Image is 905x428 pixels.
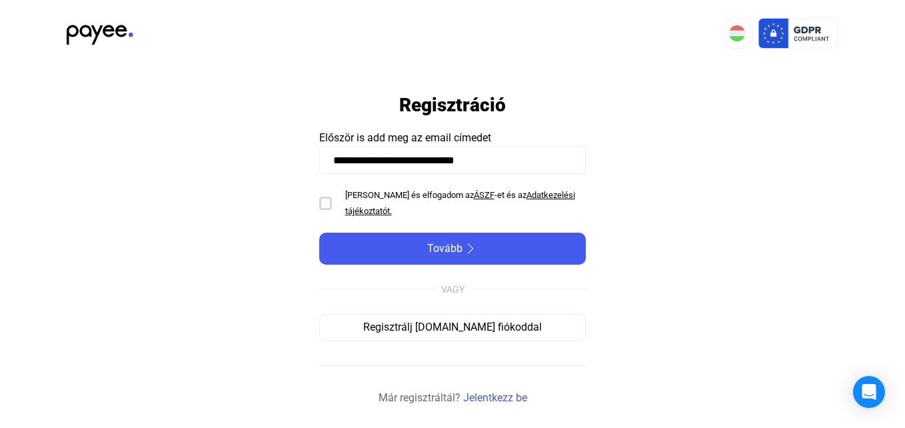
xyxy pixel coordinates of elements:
[494,190,526,200] span: -et és az
[345,190,474,200] span: [PERSON_NAME] és elfogadom az
[729,25,745,41] img: HU
[319,313,586,341] button: Regisztrálj [DOMAIN_NAME] fiókoddal
[324,319,581,335] div: Regisztrálj [DOMAIN_NAME] fiókoddal
[758,17,838,49] img: gdpr
[474,190,494,200] a: ÁSZF
[463,390,527,406] a: Jelentkezz be
[853,376,885,408] div: Open Intercom Messenger
[462,243,478,254] img: arrow-right-white
[319,131,491,144] span: Először is add meg az email címedet
[441,281,464,297] div: VAGY
[319,233,586,265] button: Továbbarrow-right-white
[399,93,506,117] h1: Regisztráció
[427,241,462,257] span: Tovább
[379,390,460,406] span: Már regisztráltál?
[67,17,133,45] img: black-payee-blue-dot.svg
[721,17,753,49] button: HU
